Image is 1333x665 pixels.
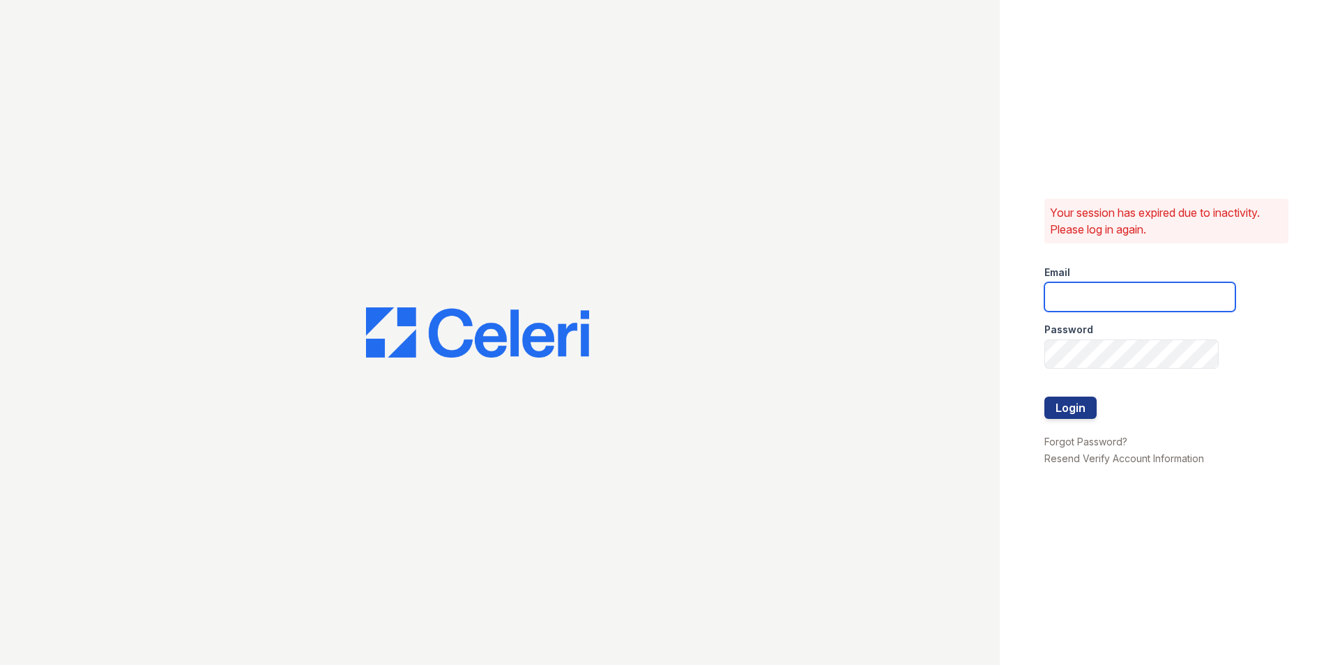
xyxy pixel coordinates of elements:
a: Resend Verify Account Information [1044,452,1204,464]
label: Email [1044,266,1070,280]
p: Your session has expired due to inactivity. Please log in again. [1050,204,1283,238]
label: Password [1044,323,1093,337]
a: Forgot Password? [1044,436,1127,448]
button: Login [1044,397,1097,419]
img: CE_Logo_Blue-a8612792a0a2168367f1c8372b55b34899dd931a85d93a1a3d3e32e68fde9ad4.png [366,307,589,358]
